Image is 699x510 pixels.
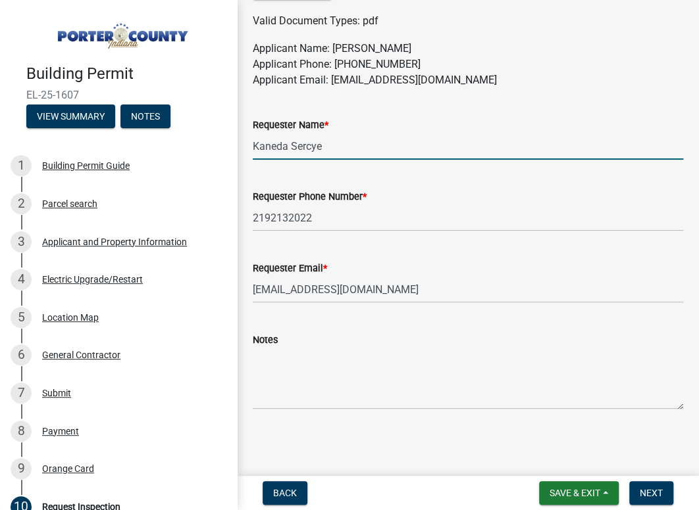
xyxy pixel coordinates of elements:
[11,344,32,365] div: 6
[11,155,32,176] div: 1
[120,104,170,128] button: Notes
[550,488,600,498] span: Save & Exit
[253,14,378,27] span: Valid Document Types: pdf
[42,350,120,359] div: General Contractor
[42,199,97,208] div: Parcel search
[629,481,673,505] button: Next
[26,89,211,101] span: EL-25-1607
[26,14,216,51] img: Porter County, Indiana
[11,307,32,328] div: 5
[640,488,663,498] span: Next
[263,481,307,505] button: Back
[42,388,71,398] div: Submit
[42,464,94,473] div: Orange Card
[539,481,619,505] button: Save & Exit
[11,382,32,404] div: 7
[42,275,143,284] div: Electric Upgrade/Restart
[253,264,327,273] label: Requester Email
[253,193,367,202] label: Requester Phone Number
[26,64,226,83] h4: Building Permit
[11,269,32,290] div: 4
[253,121,328,130] label: Requester Name
[42,161,130,170] div: Building Permit Guide
[11,231,32,252] div: 3
[253,336,278,345] label: Notes
[26,104,115,128] button: View Summary
[42,313,99,322] div: Location Map
[42,237,187,246] div: Applicant and Property Information
[120,112,170,122] wm-modal-confirm: Notes
[11,421,32,442] div: 8
[11,193,32,214] div: 2
[273,488,297,498] span: Back
[42,427,79,436] div: Payment
[11,458,32,479] div: 9
[253,41,683,88] p: Applicant Name: [PERSON_NAME] Applicant Phone: [PHONE_NUMBER] Applicant Email: [EMAIL_ADDRESS][DO...
[26,112,115,122] wm-modal-confirm: Summary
